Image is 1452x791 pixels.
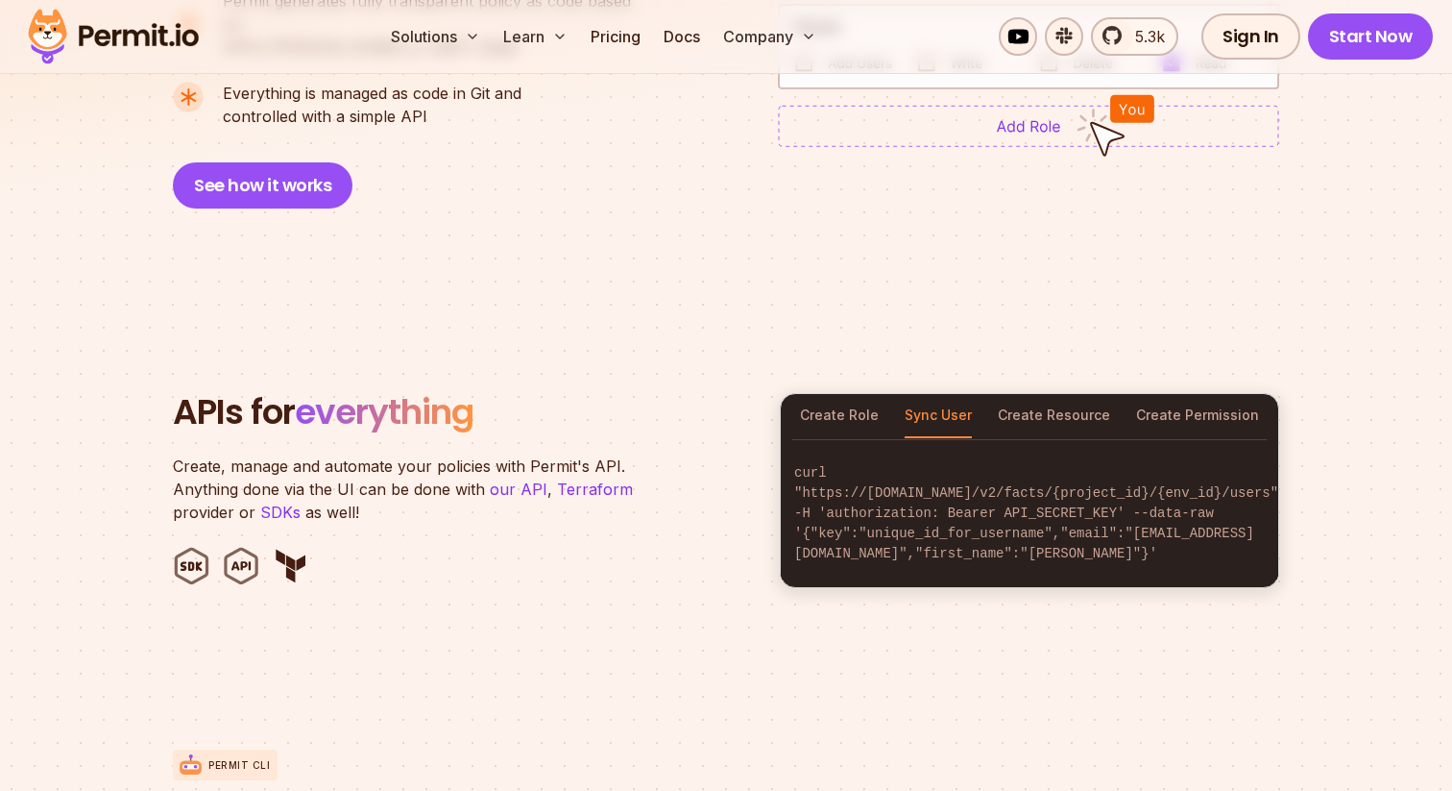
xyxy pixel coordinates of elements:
a: Terraform [557,480,633,499]
p: controlled with a simple API [223,82,521,128]
a: 5.3k [1091,17,1178,56]
p: Create, manage and automate your policies with Permit's API. Anything done via the UI can be done... [173,455,653,524]
button: Create Permission [1136,394,1259,438]
button: Create Resource [998,394,1110,438]
span: everything [295,387,473,436]
h2: APIs for [173,393,757,432]
a: Docs [656,17,708,56]
span: Everything is managed as code in Git and [223,82,521,105]
button: See how it works [173,162,352,209]
a: SDKs [260,503,301,522]
img: Permit logo [19,4,207,69]
a: Pricing [583,17,648,56]
a: our API [490,480,547,499]
code: curl "https://[DOMAIN_NAME]/v2/facts/{project_id}/{env_id}/users" -H 'authorization: Bearer API_S... [781,448,1278,580]
button: Company [715,17,824,56]
a: Start Now [1308,13,1434,60]
span: 5.3k [1124,25,1165,48]
button: Learn [496,17,575,56]
button: Create Role [800,394,879,438]
button: Solutions [383,17,488,56]
a: Sign In [1201,13,1300,60]
p: Permit CLI [208,758,270,773]
button: Sync User [905,394,972,438]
